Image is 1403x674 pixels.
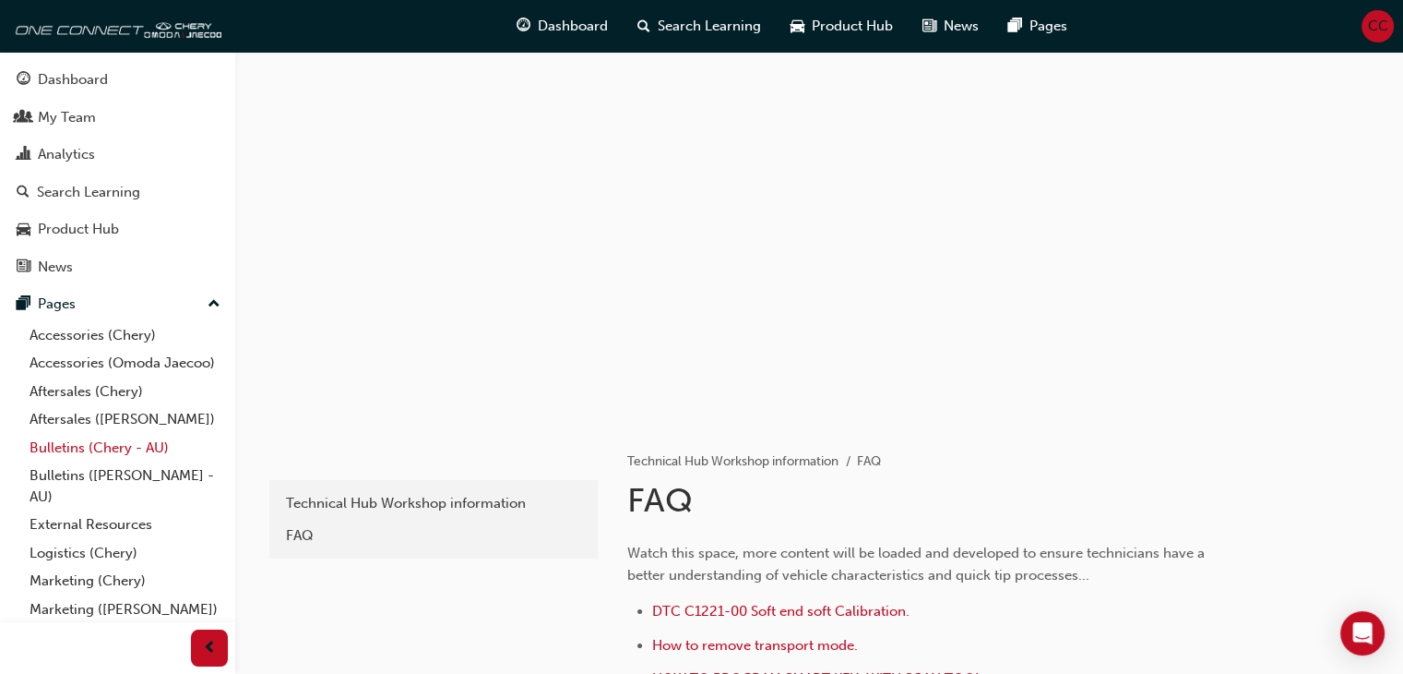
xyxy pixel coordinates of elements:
span: up-icon [208,293,220,317]
a: news-iconNews [908,7,993,45]
button: Pages [7,287,228,321]
a: Analytics [7,138,228,172]
span: prev-icon [203,637,217,660]
a: Marketing (Chery) [22,567,228,596]
span: pages-icon [17,296,30,313]
div: FAQ [286,525,581,547]
div: News [38,257,73,278]
a: Product Hub [7,212,228,247]
span: Product Hub [812,16,893,37]
span: guage-icon [17,72,30,89]
span: news-icon [17,259,30,276]
span: guage-icon [517,15,530,38]
div: Technical Hub Workshop information [286,493,581,514]
div: Search Learning [37,182,140,203]
button: CC [1361,10,1394,42]
a: car-iconProduct Hub [776,7,908,45]
div: My Team [38,107,96,128]
li: FAQ [857,451,881,473]
div: Dashboard [38,69,108,90]
a: Accessories (Chery) [22,321,228,350]
a: External Resources [22,511,228,539]
a: Dashboard [7,63,228,97]
div: Open Intercom Messenger [1340,611,1385,656]
div: Product Hub [38,219,119,240]
span: news-icon [922,15,936,38]
a: Marketing ([PERSON_NAME]) [22,596,228,624]
a: Bulletins ([PERSON_NAME] - AU) [22,462,228,511]
span: people-icon [17,110,30,126]
a: pages-iconPages [993,7,1082,45]
a: Technical Hub Workshop information [277,487,590,520]
img: oneconnect [9,7,221,44]
div: Pages [38,294,76,315]
span: car-icon [791,15,804,38]
span: CC [1368,16,1388,37]
span: search-icon [17,185,30,201]
a: Aftersales (Chery) [22,378,228,406]
span: pages-icon [1008,15,1022,38]
a: Aftersales ([PERSON_NAME]) [22,405,228,434]
div: Analytics [38,144,95,165]
h1: FAQ [627,480,1232,521]
a: News [7,250,228,284]
a: Bulletins (Chery - AU) [22,434,228,463]
span: Watch this space, more content will be loaded and developed to ensure technicians have a better u... [627,545,1208,584]
a: FAQ [277,520,590,552]
a: My Team [7,101,228,135]
a: Accessories (Omoda Jaecoo) [22,349,228,378]
span: Pages [1029,16,1067,37]
a: DTC C1221-00 Soft end soft Calibration. [652,603,910,620]
span: News [944,16,979,37]
a: Logistics (Chery) [22,539,228,568]
a: search-iconSearch Learning [623,7,776,45]
span: search-icon [637,15,650,38]
span: Dashboard [538,16,608,37]
a: guage-iconDashboard [502,7,623,45]
a: Search Learning [7,175,228,210]
button: DashboardMy TeamAnalyticsSearch LearningProduct HubNews [7,59,228,287]
span: chart-icon [17,147,30,163]
a: How to remove transport mode. [652,637,858,654]
span: Search Learning [658,16,761,37]
a: Technical Hub Workshop information [627,453,838,469]
span: car-icon [17,222,30,238]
